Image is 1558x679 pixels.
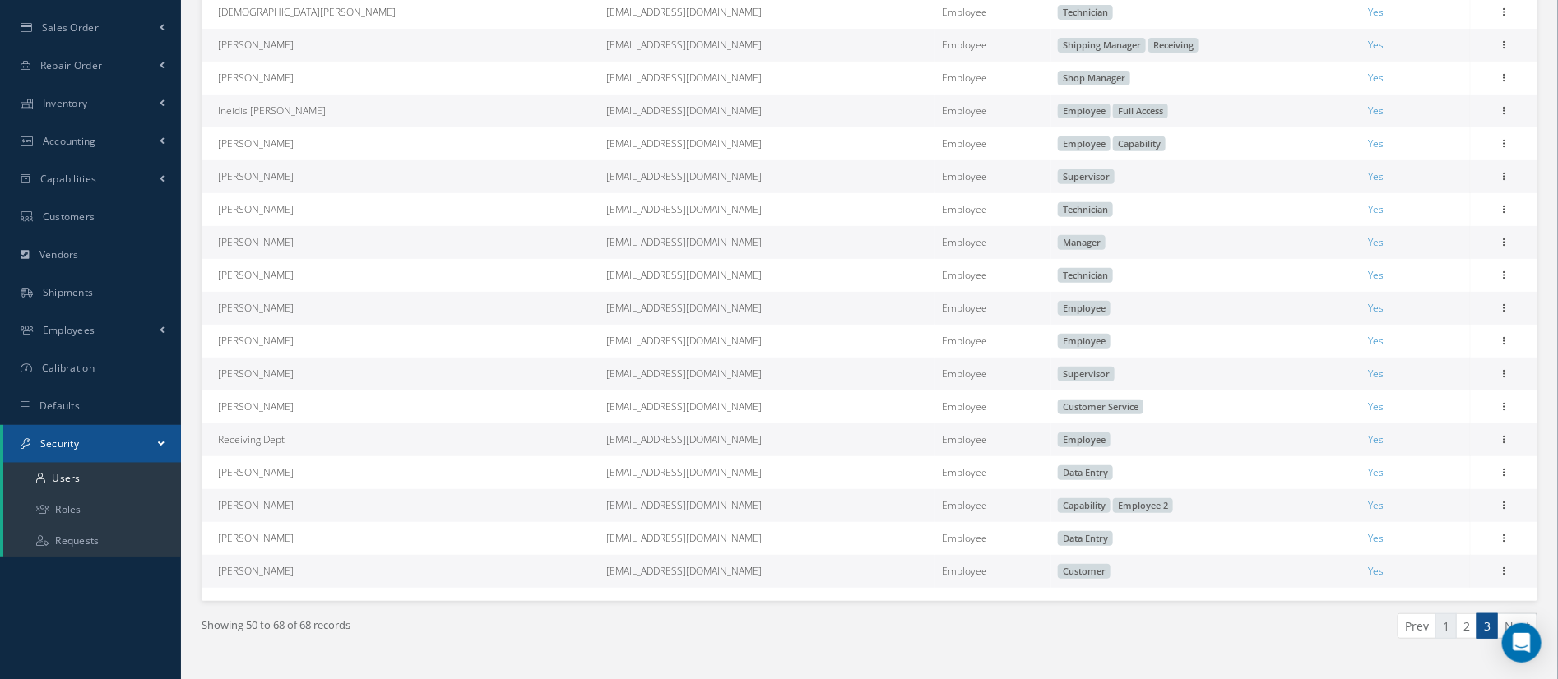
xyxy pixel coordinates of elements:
span: Employee [1058,301,1111,316]
td: [EMAIL_ADDRESS][DOMAIN_NAME] [600,456,935,489]
div: Open Intercom Messenger [1502,623,1542,663]
span: Yes [1368,301,1384,315]
span: Employee [1058,136,1111,151]
td: Employee [935,127,1051,160]
span: Yes [1368,432,1384,446]
span: Yes [1368,5,1384,19]
td: [EMAIL_ADDRESS][DOMAIN_NAME] [600,226,935,259]
span: Yes [1368,268,1384,282]
td: Ineidis [PERSON_NAME] [202,95,600,127]
span: Customers [43,210,95,224]
div: Showing 50 to 68 of 68 records [189,613,869,652]
span: Supervisor [1058,169,1115,184]
a: 3 [1477,613,1498,639]
td: Employee [935,160,1051,193]
span: Data Entry [1058,531,1113,546]
td: Employee [935,259,1051,292]
td: [EMAIL_ADDRESS][DOMAIN_NAME] [600,522,935,555]
span: Employee [1058,334,1111,349]
span: Supervisor [1058,367,1115,381]
a: Users [3,463,181,494]
td: [PERSON_NAME] [202,29,600,62]
span: Shipping Manager [1058,38,1146,53]
td: [PERSON_NAME] [202,62,600,95]
span: Yes [1368,235,1384,249]
td: [PERSON_NAME] [202,226,600,259]
span: Security [40,436,79,450]
td: [PERSON_NAME] [202,456,600,489]
span: Shipments [43,285,94,299]
span: Yes [1368,465,1384,479]
td: Employee [935,29,1051,62]
span: Capability [1058,498,1111,513]
span: Receiving [1148,38,1199,53]
a: 2 [1456,613,1477,639]
span: Data Entry [1058,465,1113,480]
span: Yes [1368,104,1384,118]
a: Prev [1398,613,1436,639]
td: Employee [935,358,1051,390]
td: Receiving Dept [202,423,600,456]
td: [PERSON_NAME] [202,160,600,193]
span: Technician [1058,5,1113,20]
td: [EMAIL_ADDRESS][DOMAIN_NAME] [600,259,935,292]
span: Employees [43,323,95,337]
td: Employee [935,522,1051,555]
span: Yes [1368,531,1384,545]
span: Inventory [43,96,88,110]
span: Yes [1368,169,1384,183]
td: [EMAIL_ADDRESS][DOMAIN_NAME] [600,423,935,456]
td: Employee [935,489,1051,522]
td: [EMAIL_ADDRESS][DOMAIN_NAME] [600,292,935,325]
span: Manager [1058,235,1106,250]
span: Calibration [42,361,95,375]
span: Yes [1368,564,1384,578]
span: Technician [1058,268,1113,283]
span: Employee 2 [1113,498,1173,513]
td: Employee [935,456,1051,489]
td: [PERSON_NAME] [202,522,600,555]
span: Yes [1368,202,1384,216]
a: Requests [3,525,181,557]
a: Roles [3,494,181,525]
span: Capability [1113,136,1166,151]
span: Employee [1058,104,1111,118]
td: Employee [935,226,1051,259]
span: Yes [1368,38,1384,52]
span: Capabilities [40,172,97,186]
span: Technician [1058,202,1113,217]
td: [EMAIL_ADDRESS][DOMAIN_NAME] [600,489,935,522]
td: [EMAIL_ADDRESS][DOMAIN_NAME] [600,555,935,588]
td: Employee [935,292,1051,325]
td: Employee [935,193,1051,226]
td: [EMAIL_ADDRESS][DOMAIN_NAME] [600,62,935,95]
span: Yes [1368,498,1384,512]
td: Employee [935,62,1051,95]
td: [EMAIL_ADDRESS][DOMAIN_NAME] [600,193,935,226]
td: [PERSON_NAME] [202,127,600,160]
span: Sales Order [42,21,99,35]
a: Security [3,425,181,463]
td: Employee [935,95,1051,127]
td: [PERSON_NAME] [202,555,600,588]
span: Yes [1368,367,1384,381]
span: Full Access [1113,104,1168,118]
span: Employee [1058,432,1111,447]
td: [EMAIL_ADDRESS][DOMAIN_NAME] [600,127,935,160]
td: Employee [935,555,1051,588]
td: [PERSON_NAME] [202,259,600,292]
td: [EMAIL_ADDRESS][DOMAIN_NAME] [600,95,935,127]
td: [PERSON_NAME] [202,325,600,358]
span: Yes [1368,400,1384,413]
td: Employee [935,423,1051,456]
span: Customer Service [1058,400,1143,414]
td: [EMAIL_ADDRESS][DOMAIN_NAME] [600,160,935,193]
td: Employee [935,390,1051,423]
td: [EMAIL_ADDRESS][DOMAIN_NAME] [600,325,935,358]
td: [PERSON_NAME] [202,358,600,390]
span: Shop Manager [1058,71,1130,85]
span: Repair Order [40,58,103,72]
td: [EMAIL_ADDRESS][DOMAIN_NAME] [600,29,935,62]
a: 1 [1435,613,1457,639]
td: Employee [935,325,1051,358]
